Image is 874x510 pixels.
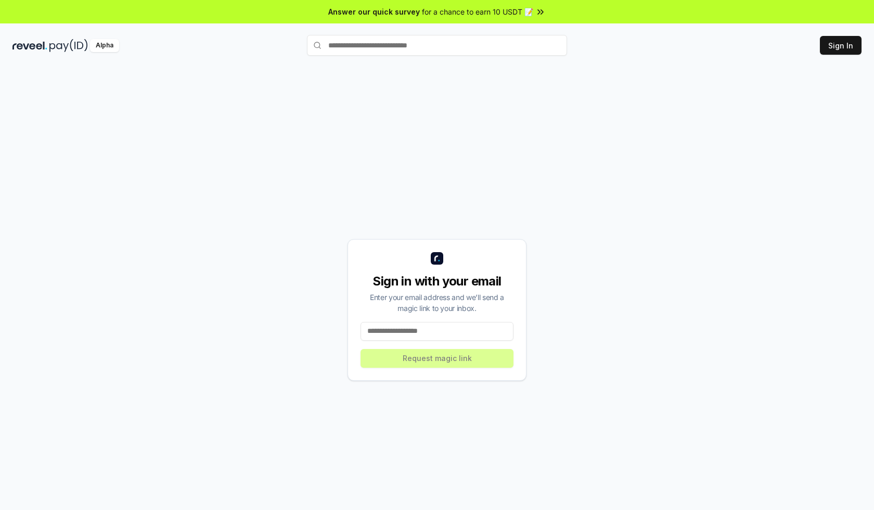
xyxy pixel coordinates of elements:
[12,39,47,52] img: reveel_dark
[422,6,533,17] span: for a chance to earn 10 USDT 📝
[361,292,513,314] div: Enter your email address and we’ll send a magic link to your inbox.
[820,36,862,55] button: Sign In
[328,6,420,17] span: Answer our quick survey
[49,39,88,52] img: pay_id
[361,273,513,290] div: Sign in with your email
[431,252,443,265] img: logo_small
[90,39,119,52] div: Alpha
